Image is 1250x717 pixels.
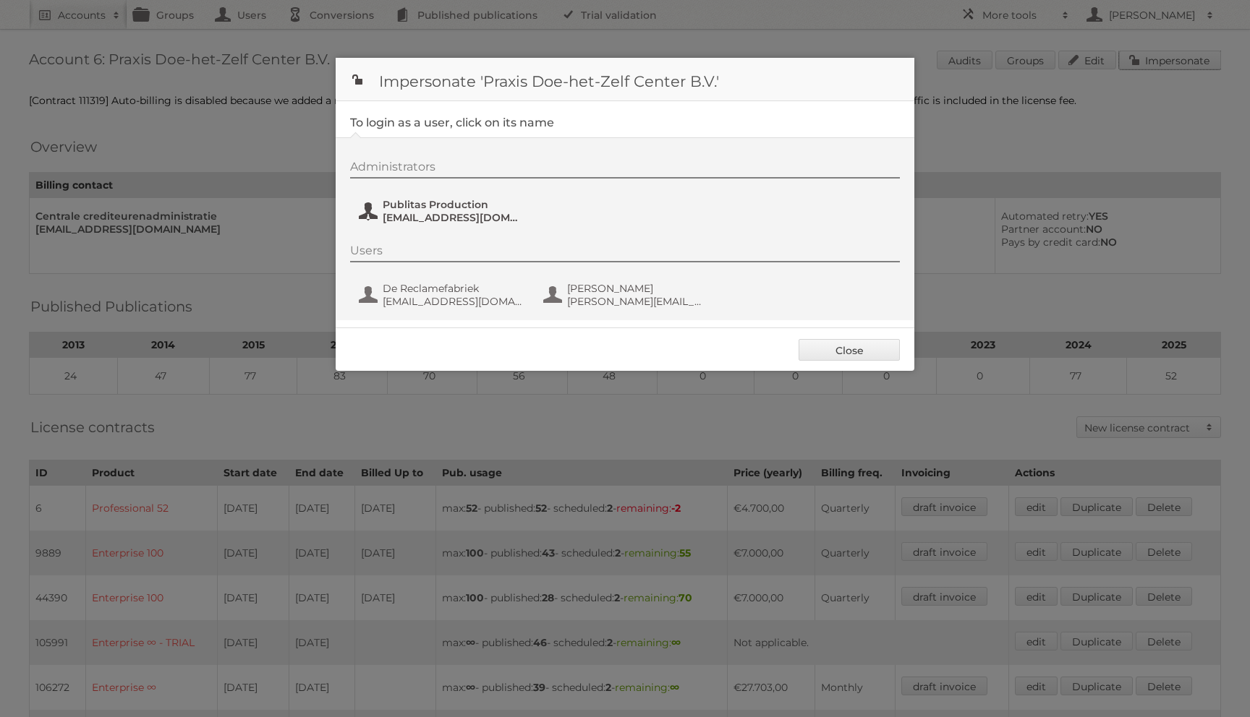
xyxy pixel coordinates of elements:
[383,211,523,224] span: [EMAIL_ADDRESS][DOMAIN_NAME]
[383,198,523,211] span: Publitas Production
[350,244,900,262] div: Users
[567,295,707,308] span: [PERSON_NAME][EMAIL_ADDRESS][DOMAIN_NAME]
[336,58,914,101] h1: Impersonate 'Praxis Doe-het-Zelf Center B.V.'
[542,280,712,309] button: [PERSON_NAME] [PERSON_NAME][EMAIL_ADDRESS][DOMAIN_NAME]
[799,339,900,361] a: Close
[350,160,900,179] div: Administrators
[383,295,523,308] span: [EMAIL_ADDRESS][DOMAIN_NAME]
[350,116,554,129] legend: To login as a user, click on its name
[567,282,707,295] span: [PERSON_NAME]
[383,282,523,295] span: De Reclamefabriek
[357,280,527,309] button: De Reclamefabriek [EMAIL_ADDRESS][DOMAIN_NAME]
[357,197,527,226] button: Publitas Production [EMAIL_ADDRESS][DOMAIN_NAME]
